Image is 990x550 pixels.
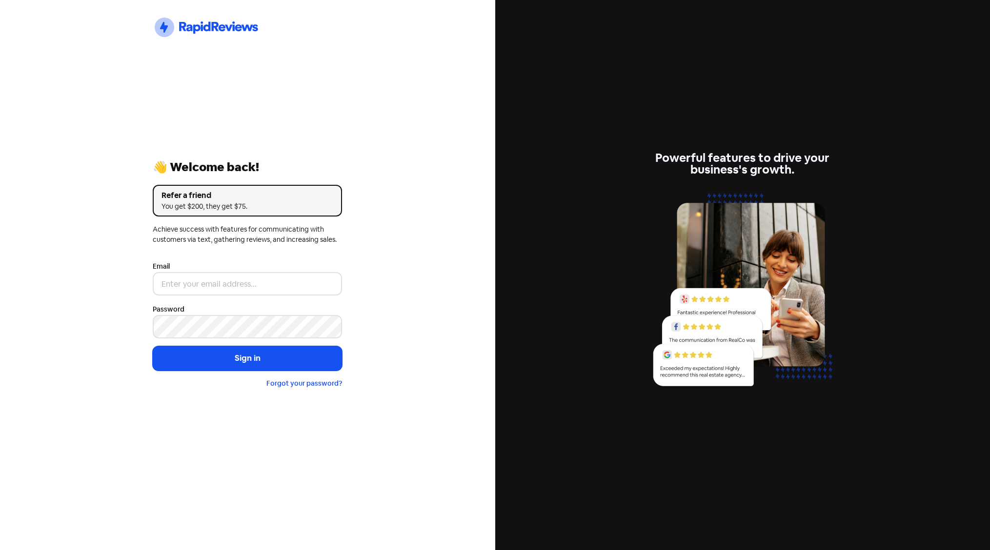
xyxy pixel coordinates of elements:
[153,261,170,272] label: Email
[153,272,342,295] input: Enter your email address...
[153,304,184,314] label: Password
[648,152,837,176] div: Powerful features to drive your business's growth.
[153,224,342,245] div: Achieve success with features for communicating with customers via text, gathering reviews, and i...
[153,346,342,371] button: Sign in
[153,161,342,173] div: 👋 Welcome back!
[266,379,342,388] a: Forgot your password?
[648,187,837,397] img: reviews
[162,201,333,212] div: You get $200, they get $75.
[162,190,333,201] div: Refer a friend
